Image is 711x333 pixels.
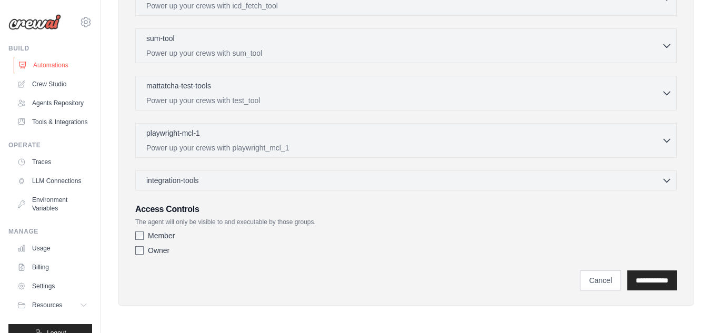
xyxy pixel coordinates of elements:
a: LLM Connections [13,173,92,189]
button: playwright-mcl-1 Power up your crews with playwright_mcl_1 [140,128,672,153]
a: Settings [13,278,92,295]
p: Power up your crews with sum_tool [146,48,662,58]
p: The agent will only be visible to and executable by those groups. [135,218,677,226]
div: Manage [8,227,92,236]
div: Operate [8,141,92,149]
span: Resources [32,301,62,309]
a: Environment Variables [13,191,92,217]
p: sum-tool [146,33,175,44]
button: mattatcha-test-tools Power up your crews with test_tool [140,80,672,106]
a: Cancel [580,270,621,290]
a: Automations [14,57,93,74]
a: Usage [13,240,92,257]
h3: Access Controls [135,203,677,216]
button: integration-tools [140,175,672,186]
p: playwright-mcl-1 [146,128,200,138]
a: Agents Repository [13,95,92,112]
a: Billing [13,259,92,276]
span: integration-tools [146,175,199,186]
label: Member [148,230,175,241]
p: Power up your crews with playwright_mcl_1 [146,143,662,153]
div: Build [8,44,92,53]
p: Power up your crews with test_tool [146,95,662,106]
a: Tools & Integrations [13,114,92,130]
img: Logo [8,14,61,30]
a: Traces [13,154,92,170]
button: sum-tool Power up your crews with sum_tool [140,33,672,58]
p: Power up your crews with icd_fetch_tool [146,1,662,11]
label: Owner [148,245,169,256]
p: mattatcha-test-tools [146,80,211,91]
button: Resources [13,297,92,314]
a: Crew Studio [13,76,92,93]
